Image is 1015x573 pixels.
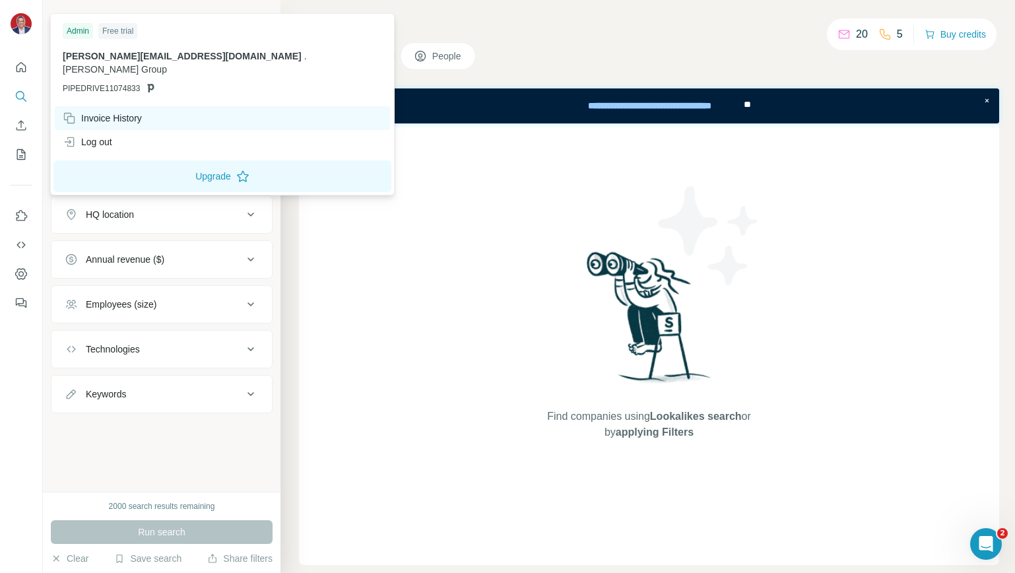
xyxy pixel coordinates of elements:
div: Free trial [98,23,137,39]
button: Feedback [11,291,32,315]
img: Surfe Illustration - Woman searching with binoculars [581,248,718,395]
button: HQ location [51,199,272,230]
span: Lookalikes search [650,411,742,422]
button: Dashboard [11,262,32,286]
div: Technologies [86,343,140,356]
button: Use Surfe API [11,233,32,257]
span: applying Filters [616,426,694,438]
button: Search [11,84,32,108]
button: Save search [114,552,181,565]
div: HQ location [86,208,134,221]
span: [PERSON_NAME] Group [63,64,167,75]
div: Annual revenue ($) [86,253,164,266]
p: 5 [897,26,903,42]
span: People [432,50,463,63]
button: Buy credits [925,25,986,44]
iframe: Intercom live chat [970,528,1002,560]
div: Invoice History [63,112,142,125]
img: Surfe Illustration - Stars [649,176,768,295]
div: New search [51,12,92,24]
button: Keywords [51,378,272,410]
button: Share filters [207,552,273,565]
button: Use Surfe on LinkedIn [11,204,32,228]
span: PIPEDRIVE11074833 [63,83,140,94]
button: Annual revenue ($) [51,244,272,275]
div: Keywords [86,388,126,401]
span: Find companies using or by [543,409,754,440]
div: Log out [63,135,112,149]
div: 2000 search results remaining [109,500,215,512]
iframe: Banner [299,88,999,123]
img: Avatar [11,13,32,34]
button: Technologies [51,333,272,365]
button: Clear [51,552,88,565]
span: [PERSON_NAME][EMAIL_ADDRESS][DOMAIN_NAME] [63,51,302,61]
p: 20 [856,26,868,42]
button: Enrich CSV [11,114,32,137]
button: Employees (size) [51,288,272,320]
span: 2 [997,528,1008,539]
button: Quick start [11,55,32,79]
div: Employees (size) [86,298,156,311]
button: Hide [230,8,280,28]
h4: Search [299,16,999,34]
div: Admin [63,23,93,39]
button: My lists [11,143,32,166]
button: Upgrade [53,160,391,192]
span: . [304,51,307,61]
